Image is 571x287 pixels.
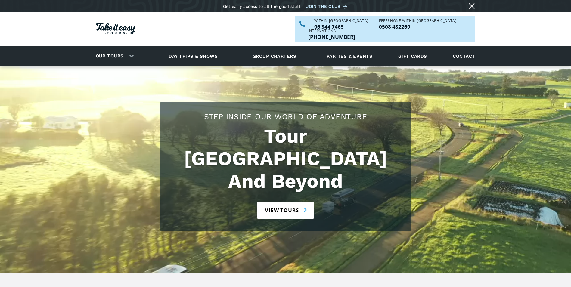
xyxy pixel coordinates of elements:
[314,24,368,29] a: Call us within NZ on 063447465
[379,24,456,29] a: Call us freephone within NZ on 0508482269
[379,24,456,29] p: 0508 482269
[161,48,225,64] a: Day trips & shows
[314,19,368,23] div: WITHIN [GEOGRAPHIC_DATA]
[308,29,355,33] div: International
[308,34,355,39] a: Call us outside of NZ on +6463447465
[88,48,139,64] div: Our tours
[223,4,302,9] div: Get early access to all the good stuff!
[96,20,135,39] a: Homepage
[450,48,478,64] a: Contact
[245,48,304,64] a: Group charters
[91,49,128,63] a: Our tours
[96,23,135,34] img: Take it easy Tours logo
[308,34,355,39] p: [PHONE_NUMBER]
[314,24,368,29] p: 06 344 7465
[467,1,476,11] a: Close message
[324,48,375,64] a: Parties & events
[395,48,430,64] a: Gift cards
[379,19,456,23] div: Freephone WITHIN [GEOGRAPHIC_DATA]
[306,3,349,10] a: Join the club
[166,111,405,122] h2: Step Inside Our World Of Adventure
[257,202,314,219] a: View tours
[166,125,405,193] h1: Tour [GEOGRAPHIC_DATA] And Beyond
